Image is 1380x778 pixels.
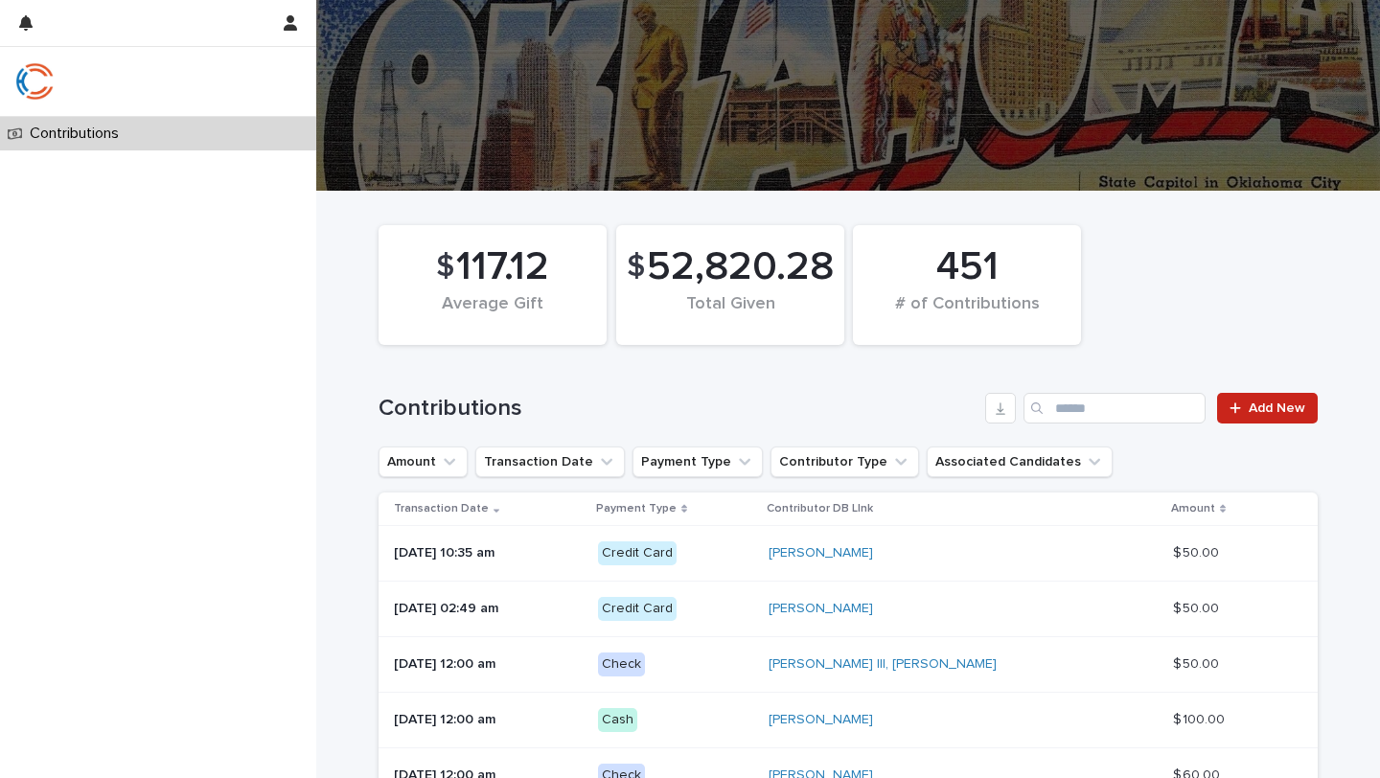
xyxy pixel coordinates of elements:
span: $ [436,249,454,286]
p: $ 50.00 [1173,652,1223,673]
p: Amount [1171,498,1215,519]
span: $ [627,249,645,286]
a: [PERSON_NAME] III, [PERSON_NAME] [769,656,997,673]
p: Payment Type [596,498,677,519]
p: [DATE] 10:35 am [394,545,583,561]
div: Average Gift [411,294,574,334]
a: [PERSON_NAME] [769,601,873,617]
button: Payment Type [632,446,763,477]
a: [PERSON_NAME] [769,545,873,561]
p: Contributions [22,125,134,143]
div: Credit Card [598,597,677,621]
div: Check [598,652,645,676]
img: qJrBEDQOT26p5MY9181R [15,62,54,101]
p: $ 100.00 [1173,708,1229,728]
div: # of Contributions [885,294,1048,334]
div: Credit Card [598,541,677,565]
a: Add New [1217,393,1318,423]
h1: Contributions [379,395,977,423]
button: Transaction Date [475,446,625,477]
a: [PERSON_NAME] [769,712,873,728]
input: Search [1023,393,1206,423]
tr: [DATE] 12:00 amCash[PERSON_NAME] $ 100.00$ 100.00 [379,692,1318,747]
p: [DATE] 02:49 am [394,601,583,617]
p: Transaction Date [394,498,489,519]
button: Contributor Type [770,446,919,477]
button: Amount [379,446,468,477]
p: [DATE] 12:00 am [394,656,583,673]
p: $ 50.00 [1173,597,1223,617]
tr: [DATE] 10:35 amCredit Card[PERSON_NAME] $ 50.00$ 50.00 [379,526,1318,582]
p: $ 50.00 [1173,541,1223,561]
p: Contributor DB LInk [767,498,873,519]
tr: [DATE] 02:49 amCredit Card[PERSON_NAME] $ 50.00$ 50.00 [379,582,1318,637]
button: Associated Candidates [927,446,1113,477]
div: Cash [598,708,637,732]
span: 117.12 [456,243,549,291]
span: Add New [1249,401,1305,415]
p: [DATE] 12:00 am [394,712,583,728]
span: 52,820.28 [647,243,834,291]
div: 451 [885,243,1048,291]
tr: [DATE] 12:00 amCheck[PERSON_NAME] III, [PERSON_NAME] $ 50.00$ 50.00 [379,636,1318,692]
div: Total Given [649,294,812,334]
